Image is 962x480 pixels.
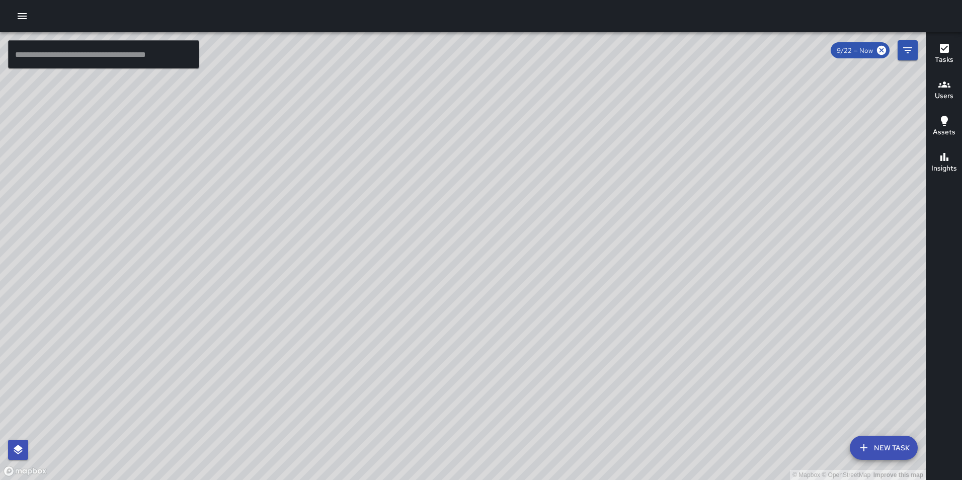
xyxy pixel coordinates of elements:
button: Insights [926,145,962,181]
span: 9/22 — Now [831,46,879,55]
button: Filters [898,40,918,60]
button: Tasks [926,36,962,72]
h6: Assets [933,127,955,138]
button: Users [926,72,962,109]
h6: Tasks [935,54,953,65]
div: 9/22 — Now [831,42,890,58]
button: Assets [926,109,962,145]
button: New Task [850,436,918,460]
h6: Insights [931,163,957,174]
h6: Users [935,91,953,102]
